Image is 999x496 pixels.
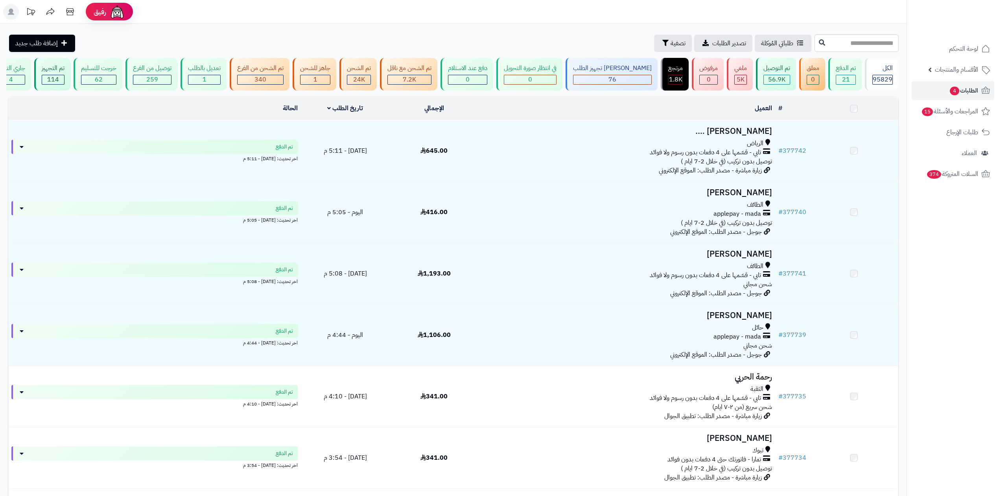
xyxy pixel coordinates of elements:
a: تاريخ الطلب [327,104,363,113]
a: [PERSON_NAME] تجهيز الطلب 76 [564,58,659,91]
a: لوحة التحكم [912,39,994,58]
span: توصيل بدون تركيب (في خلال 2-7 ايام ) [681,157,772,166]
a: ملغي 5K [725,58,754,91]
span: 1 [203,75,206,84]
h3: [PERSON_NAME] [482,311,772,320]
a: خرجت للتسليم 62 [72,58,124,91]
a: تم الدفع 21 [827,58,863,91]
span: اليوم - 5:05 م [327,207,363,217]
span: تابي - قسّمها على 4 دفعات بدون رسوم ولا فوائد [650,394,761,403]
div: تم الشحن [347,64,371,73]
span: تم الدفع [276,327,293,335]
a: في انتظار صورة التحويل 0 [495,58,564,91]
span: # [778,453,783,463]
div: تم التوصيل [763,64,790,73]
span: # [778,269,783,278]
div: الكل [872,64,893,73]
span: توصيل بدون تركيب (في خلال 2-7 ايام ) [681,464,772,473]
a: العملاء [912,144,994,163]
span: السلات المتروكة [926,168,978,180]
span: 24K [353,75,365,84]
span: تصدير الطلبات [712,39,746,48]
span: 15 [922,107,933,116]
span: applepay - mada [713,209,761,218]
h3: رحمة الحربي [482,372,772,381]
a: إضافة طلب جديد [9,35,75,52]
div: معلق [807,64,819,73]
span: # [778,330,783,340]
a: تم الشحن 24K [338,58,378,91]
a: تعديل بالطلب 1 [179,58,228,91]
div: 0 [504,75,556,84]
div: تم الشحن من الفرع [237,64,284,73]
span: 1 [313,75,317,84]
span: زيارة مباشرة - مصدر الطلب: تطبيق الجوال [664,473,762,482]
span: تم الدفع [276,204,293,212]
span: شحن سريع (من ٢-٧ ايام) [712,402,772,412]
div: 62 [81,75,116,84]
span: زيارة مباشرة - مصدر الطلب: الموقع الإلكتروني [659,166,762,175]
div: 340 [238,75,283,84]
div: جاهز للشحن [300,64,330,73]
span: 1.8K [669,75,682,84]
span: applepay - mada [713,332,761,341]
div: 0 [700,75,717,84]
a: تم التجهيز 114 [33,58,72,91]
a: تم الشحن من الفرع 340 [228,58,291,91]
a: جاهز للشحن 1 [291,58,338,91]
div: 1828 [669,75,682,84]
div: اخر تحديث: [DATE] - 4:44 م [11,338,298,346]
span: تم الدفع [276,388,293,396]
a: #377742 [778,146,806,155]
span: [DATE] - 3:54 م [324,453,367,463]
a: #377740 [778,207,806,217]
a: طلباتي المُوكلة [755,35,811,52]
span: الثقبة [750,385,763,394]
a: مرفوض 0 [690,58,725,91]
span: طلباتي المُوكلة [761,39,793,48]
span: طلبات الإرجاع [946,127,978,138]
div: 7222 [388,75,431,84]
a: # [778,104,782,113]
span: جوجل - مصدر الطلب: الموقع الإلكتروني [670,289,762,298]
a: #377734 [778,453,806,463]
span: اليوم - 4:44 م [327,330,363,340]
button: تصفية [654,35,692,52]
div: 0 [807,75,819,84]
span: 0 [707,75,711,84]
span: 341.00 [420,392,448,401]
span: # [778,207,783,217]
span: 340 [254,75,266,84]
div: اخر تحديث: [DATE] - 5:11 م [11,154,298,162]
a: طلبات الإرجاع [912,123,994,142]
span: شحن مجاني [743,341,772,350]
img: ai-face.png [109,4,125,20]
div: تم الشحن مع ناقل [387,64,431,73]
span: جوجل - مصدر الطلب: الموقع الإلكتروني [670,350,762,359]
a: دفع عند الاستلام 0 [439,58,495,91]
a: #377735 [778,392,806,401]
h3: [PERSON_NAME] [482,250,772,259]
span: 62 [95,75,103,84]
span: 4 [9,75,13,84]
span: تبوك [752,446,763,455]
span: تصفية [671,39,686,48]
span: الطائف [747,262,763,271]
div: 1 [300,75,330,84]
div: ملغي [734,64,747,73]
span: 0 [466,75,470,84]
a: الطلبات4 [912,81,994,100]
div: اخر تحديث: [DATE] - 5:05 م [11,215,298,224]
a: المراجعات والأسئلة15 [912,102,994,121]
span: الرياض [747,139,763,148]
a: توصيل من الفرع 259 [124,58,179,91]
span: 4 [950,87,959,95]
span: 416.00 [420,207,448,217]
div: توصيل من الفرع [133,64,171,73]
div: 56867 [764,75,790,84]
div: 76 [573,75,651,84]
div: 259 [133,75,171,84]
div: دفع عند الاستلام [448,64,487,73]
span: # [778,392,783,401]
span: الطلبات [949,85,978,96]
